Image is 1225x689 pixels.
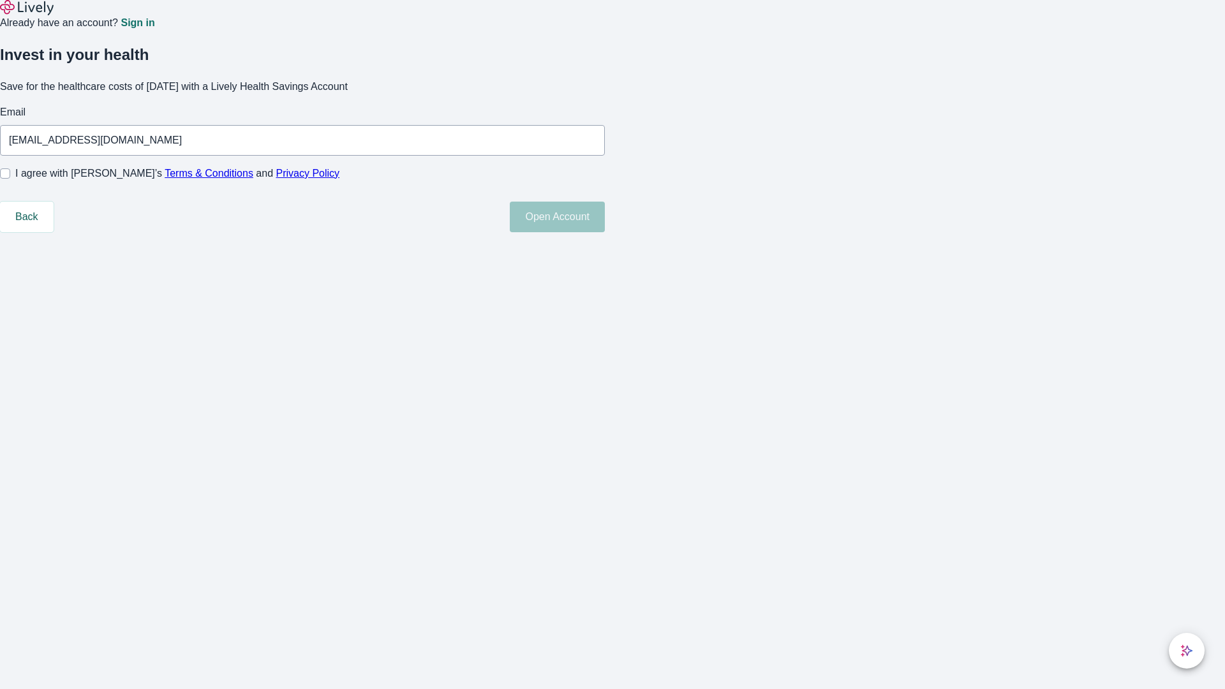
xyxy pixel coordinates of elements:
a: Privacy Policy [276,168,340,179]
button: chat [1169,633,1205,669]
a: Terms & Conditions [165,168,253,179]
svg: Lively AI Assistant [1180,644,1193,657]
a: Sign in [121,18,154,28]
span: I agree with [PERSON_NAME]’s and [15,166,339,181]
